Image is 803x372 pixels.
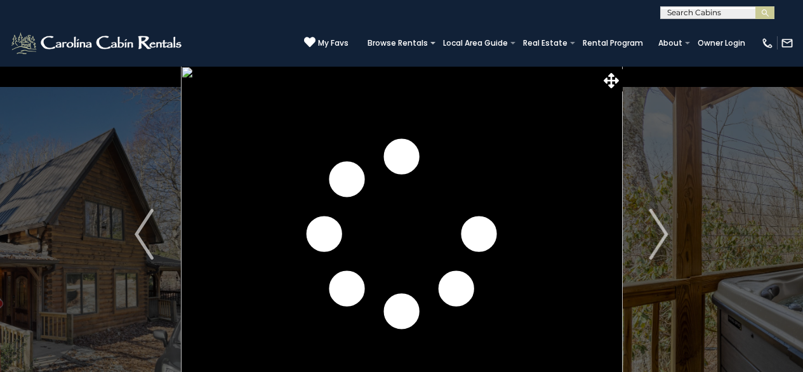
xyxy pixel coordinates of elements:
[437,34,514,52] a: Local Area Guide
[135,209,154,260] img: arrow
[517,34,574,52] a: Real Estate
[691,34,752,52] a: Owner Login
[761,37,774,50] img: phone-regular-white.png
[781,37,793,50] img: mail-regular-white.png
[649,209,668,260] img: arrow
[10,30,185,56] img: White-1-2.png
[318,37,348,49] span: My Favs
[576,34,649,52] a: Rental Program
[304,36,348,50] a: My Favs
[361,34,434,52] a: Browse Rentals
[652,34,689,52] a: About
